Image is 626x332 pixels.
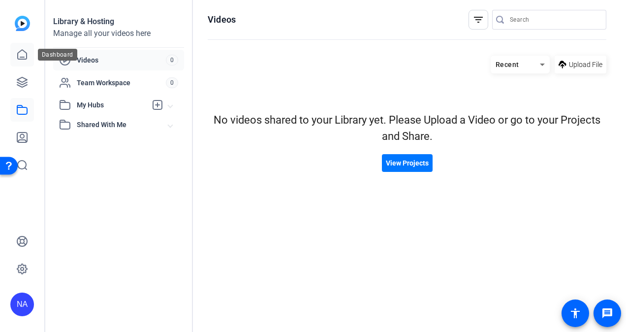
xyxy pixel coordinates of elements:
[77,120,168,130] span: Shared With Me
[382,154,433,172] button: View Projects
[38,49,77,61] div: Dashboard
[166,55,178,66] span: 0
[601,307,613,319] mat-icon: message
[53,28,184,39] div: Manage all your videos here
[569,60,602,70] span: Upload File
[53,16,184,28] div: Library & Hosting
[496,61,519,68] span: Recent
[77,55,166,65] span: Videos
[77,78,166,88] span: Team Workspace
[510,14,598,26] input: Search
[208,112,606,144] div: No videos shared to your Library yet. Please Upload a Video or go to your Projects and Share.
[386,158,429,168] span: View Projects
[15,16,30,31] img: blue-gradient.svg
[472,14,484,26] mat-icon: filter_list
[208,14,236,26] h1: Videos
[53,115,184,134] mat-expansion-panel-header: Shared With Me
[53,95,184,115] mat-expansion-panel-header: My Hubs
[555,56,606,73] button: Upload File
[77,100,147,110] span: My Hubs
[569,307,581,319] mat-icon: accessibility
[10,293,34,316] div: NA
[166,77,178,88] span: 0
